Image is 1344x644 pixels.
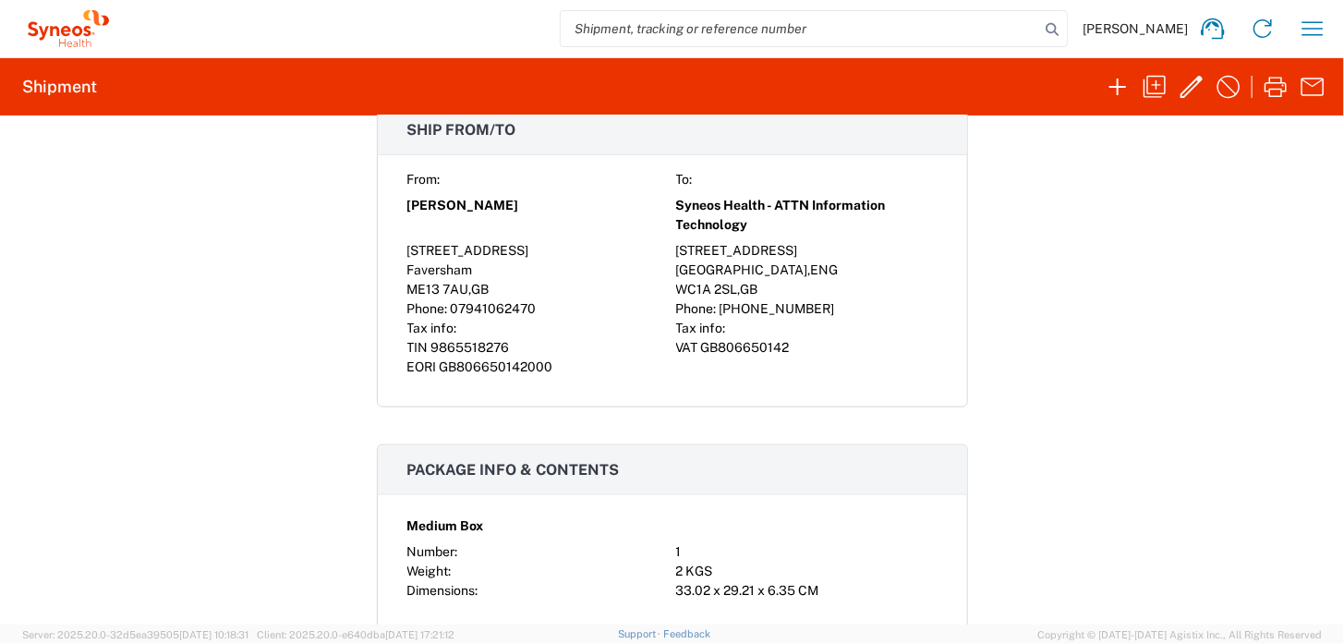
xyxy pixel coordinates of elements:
[407,241,669,261] div: [STREET_ADDRESS]
[676,542,938,562] div: 1
[407,544,458,559] span: Number:
[407,262,473,277] span: Faversham
[808,262,811,277] span: ,
[1083,20,1188,37] span: [PERSON_NAME]
[561,11,1039,46] input: Shipment, tracking or reference number
[618,628,664,639] a: Support
[472,282,490,297] span: GB
[676,196,938,235] span: Syneos Health - ATTN Information Technology
[407,461,620,479] span: Package info & contents
[676,282,738,297] span: WC1A 2SL
[676,581,938,601] div: 33.02 x 29.21 x 6.35 CM
[407,359,437,374] span: EORI
[407,340,429,355] span: TIN
[811,262,839,277] span: ENG
[385,629,454,640] span: [DATE] 17:21:12
[407,564,452,578] span: Weight:
[676,321,726,335] span: Tax info:
[407,196,519,215] span: [PERSON_NAME]
[407,301,448,316] span: Phone:
[407,516,484,536] span: Medium Box
[663,628,710,639] a: Feedback
[407,282,469,297] span: ME13 7AU
[676,301,717,316] span: Phone:
[431,340,510,355] span: 9865518276
[741,282,758,297] span: GB
[257,629,454,640] span: Client: 2025.20.0-e640dba
[738,282,741,297] span: ,
[407,121,516,139] span: Ship from/to
[22,629,248,640] span: Server: 2025.20.0-32d5ea39505
[469,282,472,297] span: ,
[676,562,938,581] div: 2 KGS
[407,172,441,187] span: From:
[676,340,698,355] span: VAT
[407,583,478,598] span: Dimensions:
[179,629,248,640] span: [DATE] 10:18:31
[1037,626,1322,643] span: Copyright © [DATE]-[DATE] Agistix Inc., All Rights Reserved
[701,340,790,355] span: GB806650142
[720,301,835,316] span: [PHONE_NUMBER]
[676,241,938,261] div: [STREET_ADDRESS]
[676,172,693,187] span: To:
[440,359,553,374] span: GB806650142000
[407,321,457,335] span: Tax info:
[451,301,537,316] span: 07941062470
[22,76,97,98] h2: Shipment
[676,262,808,277] span: [GEOGRAPHIC_DATA]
